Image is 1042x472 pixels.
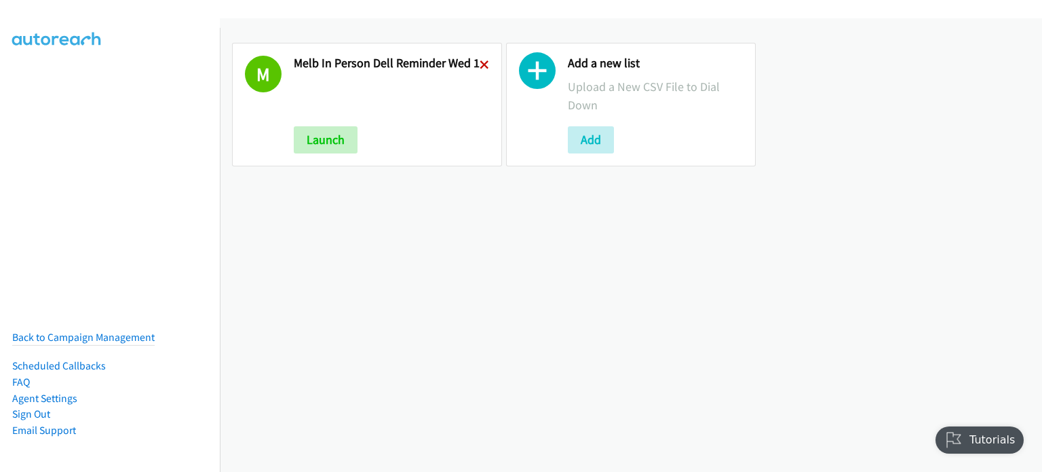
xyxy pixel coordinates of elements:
[12,424,76,437] a: Email Support
[245,56,282,92] h1: M
[927,413,1032,462] iframe: Checklist
[294,56,480,71] h2: Melb In Person Dell Reminder Wed 1
[568,77,743,114] p: Upload a New CSV File to Dial Down
[568,56,743,71] h2: Add a new list
[12,359,106,372] a: Scheduled Callbacks
[12,331,155,344] a: Back to Campaign Management
[12,392,77,405] a: Agent Settings
[294,126,358,153] button: Launch
[568,126,614,153] button: Add
[12,376,30,388] a: FAQ
[12,407,50,420] a: Sign Out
